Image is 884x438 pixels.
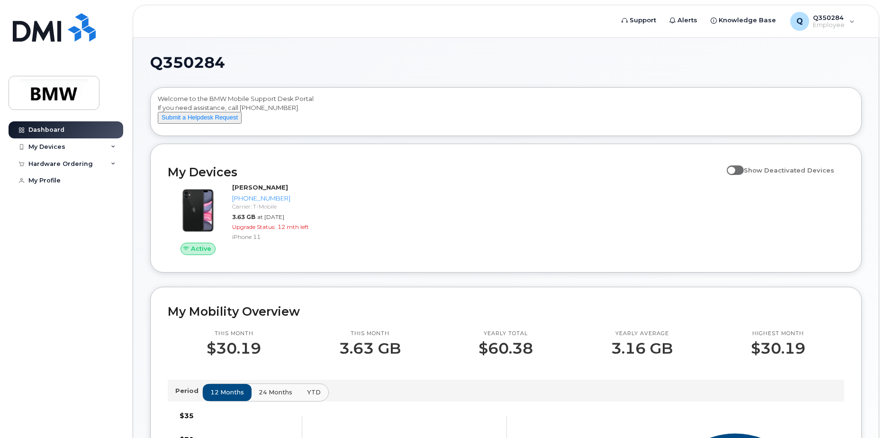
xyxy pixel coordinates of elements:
p: Period [175,386,202,395]
p: This month [207,330,261,338]
p: Yearly total [478,330,533,338]
div: [PHONE_NUMBER] [232,194,325,203]
span: Q350284 [150,55,225,70]
p: Yearly average [611,330,673,338]
span: Show Deactivated Devices [744,166,834,174]
p: This month [339,330,401,338]
span: Upgrade Status: [232,223,276,230]
p: $30.19 [751,340,805,357]
strong: [PERSON_NAME] [232,183,288,191]
h2: My Mobility Overview [168,304,844,319]
a: Submit a Helpdesk Request [158,113,242,121]
span: YTD [307,388,321,397]
input: Show Deactivated Devices [727,161,734,169]
span: Active [191,244,211,253]
img: iPhone_11.jpg [175,188,221,233]
div: Welcome to the BMW Mobile Support Desk Portal If you need assistance, call [PHONE_NUMBER]. [158,94,854,132]
button: Submit a Helpdesk Request [158,112,242,124]
span: 12 mth left [278,223,309,230]
tspan: $35 [180,411,194,420]
div: iPhone 11 [232,233,325,241]
span: at [DATE] [257,213,284,220]
a: Active[PERSON_NAME][PHONE_NUMBER]Carrier: T-Mobile3.63 GBat [DATE]Upgrade Status:12 mth leftiPhon... [168,183,328,255]
span: 24 months [259,388,292,397]
p: $60.38 [478,340,533,357]
p: $30.19 [207,340,261,357]
div: Carrier: T-Mobile [232,202,325,210]
p: Highest month [751,330,805,338]
p: 3.16 GB [611,340,673,357]
p: 3.63 GB [339,340,401,357]
span: 3.63 GB [232,213,255,220]
h2: My Devices [168,165,722,179]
